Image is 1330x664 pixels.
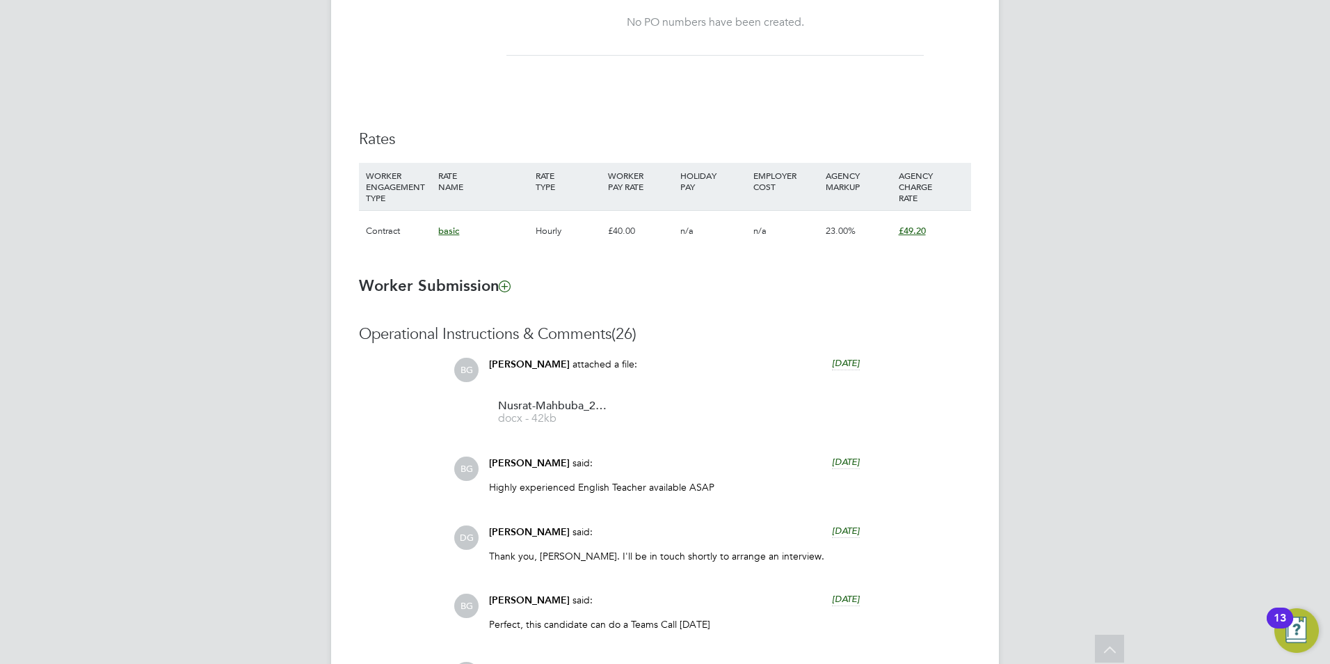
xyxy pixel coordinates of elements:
span: (26) [611,324,636,343]
h3: Operational Instructions & Comments [359,324,971,345]
span: n/a [753,225,767,237]
div: EMPLOYER COST [750,163,822,199]
span: said: [572,457,593,469]
span: said: [572,594,593,606]
span: [DATE] [832,593,860,605]
span: 23.00% [826,225,856,237]
a: Nusrat-Mahbuba_29370026%201111111111 docx - 42kb [498,401,609,424]
span: DG [454,525,479,550]
div: No PO numbers have been created. [520,15,910,30]
button: Open Resource Center, 13 new notifications [1274,608,1319,653]
span: Nusrat-Mahbuba_29370026%201111111111 [498,401,609,411]
p: Highly experienced English Teacher available ASAP [489,481,860,493]
div: AGENCY MARKUP [822,163,895,199]
span: [PERSON_NAME] [489,594,570,606]
span: [PERSON_NAME] [489,526,570,538]
div: HOLIDAY PAY [677,163,749,199]
span: [PERSON_NAME] [489,457,570,469]
div: AGENCY CHARGE RATE [895,163,968,210]
p: Perfect, this candidate can do a Teams Call [DATE] [489,618,860,631]
div: WORKER ENGAGEMENT TYPE [362,163,435,210]
span: £49.20 [899,225,926,237]
span: BG [454,457,479,481]
div: WORKER PAY RATE [604,163,677,199]
span: [DATE] [832,357,860,369]
span: [DATE] [832,456,860,468]
span: BG [454,594,479,618]
span: [PERSON_NAME] [489,358,570,370]
h3: Rates [359,129,971,150]
span: basic [438,225,459,237]
span: said: [572,525,593,538]
span: attached a file: [572,358,637,370]
span: [DATE] [832,525,860,537]
span: docx - 42kb [498,413,609,424]
b: Worker Submission [359,276,510,295]
div: Hourly [532,211,604,251]
div: RATE NAME [435,163,531,199]
span: n/a [680,225,694,237]
div: 13 [1274,618,1286,636]
p: Thank you, [PERSON_NAME]. I'll be in touch shortly to arrange an interview. [489,550,860,562]
div: RATE TYPE [532,163,604,199]
div: £40.00 [604,211,677,251]
span: BG [454,358,479,382]
div: Contract [362,211,435,251]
